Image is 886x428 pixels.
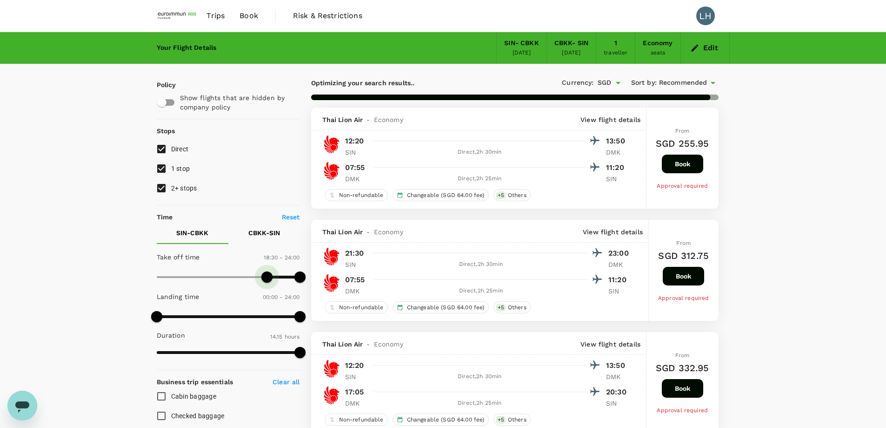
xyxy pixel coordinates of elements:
span: 18:30 - 24:00 [264,254,300,261]
p: DMK [345,286,368,296]
p: SIN [345,148,368,157]
p: 11:20 [608,274,632,285]
span: Thai Lion Air [322,340,363,349]
span: Changeable (SGD 64.00 fee) [403,304,488,312]
span: Cabin baggage [171,393,216,400]
p: SIN [606,174,629,183]
span: Changeable (SGD 64.00 fee) [403,191,488,199]
span: Non-refundable [335,191,387,199]
div: Non-refundable [325,189,388,201]
span: Recommended [659,78,707,88]
img: SL [322,247,341,266]
p: 21:30 [345,248,364,259]
p: 13:50 [606,360,629,371]
div: traveller [604,48,627,58]
div: Direct , 2h 30min [374,148,586,157]
h6: SGD 332.95 [656,360,709,375]
iframe: Button to launch messaging window [7,391,37,421]
span: Non-refundable [335,416,387,424]
div: 1 [614,38,617,48]
div: +5Others [493,189,531,201]
span: Sort by : [631,78,657,88]
button: Edit [688,41,722,55]
span: Others [504,416,530,424]
p: 11:20 [606,162,629,173]
p: Take off time [157,252,200,262]
h6: SGD 312.75 [658,248,709,263]
span: Currency : [562,78,593,88]
span: - [363,227,373,237]
button: Open [612,76,625,89]
span: From [675,128,690,134]
div: CBKK - SIN [554,38,588,48]
span: Direct [171,145,189,153]
div: LH [696,7,715,25]
p: SIN [345,260,368,269]
p: 23:00 [608,248,632,259]
span: + 5 [496,191,506,199]
p: Reset [282,212,300,222]
span: Economy [374,115,403,124]
span: Changeable (SGD 64.00 fee) [403,416,488,424]
p: SIN [345,372,368,381]
p: Landing time [157,292,200,301]
span: Book [240,10,258,21]
div: [DATE] [513,48,531,58]
p: 12:20 [345,360,364,371]
div: Changeable (SGD 64.00 fee) [393,414,489,426]
img: SL [322,274,341,292]
p: DMK [606,148,629,157]
button: Book [662,379,703,398]
span: Thai Lion Air [322,227,363,237]
span: 00:00 - 24:00 [263,294,300,300]
div: Direct , 2h 25min [374,399,586,408]
p: View flight details [583,227,643,237]
span: + 5 [496,416,506,424]
p: CBKK - SIN [248,228,280,238]
p: DMK [345,174,368,183]
span: From [675,352,690,359]
div: +5Others [493,414,531,426]
div: Direct , 2h 30min [374,372,586,381]
span: Economy [374,340,403,349]
div: SIN - CBKK [504,38,539,48]
span: 2+ stops [171,184,197,192]
div: [DATE] [562,48,580,58]
span: Economy [374,227,403,237]
p: 07:55 [345,274,365,285]
button: Book [662,155,703,173]
img: SL [322,386,341,405]
span: Approval required [657,183,708,189]
span: - [363,340,373,349]
span: Checked baggage [171,412,225,420]
span: + 5 [496,304,506,312]
p: Policy [157,80,165,89]
span: Others [504,191,530,199]
p: Show flights that are hidden by company policy [180,93,293,112]
p: Clear all [273,377,300,387]
div: Direct , 2h 25min [374,174,586,183]
p: 07:55 [345,162,365,173]
p: SIN - CBKK [176,228,208,238]
span: Trips [207,10,225,21]
div: Non-refundable [325,301,388,313]
p: DMK [608,260,632,269]
span: Approval required [658,295,709,301]
strong: Stops [157,127,175,135]
span: 14.15 hours [270,333,300,340]
p: 17:05 [345,387,364,398]
img: EUROIMMUN (South East Asia) Pte. Ltd. [157,6,200,26]
div: Changeable (SGD 64.00 fee) [393,301,489,313]
p: Duration [157,331,185,340]
strong: Business trip essentials [157,378,233,386]
img: SL [322,360,341,378]
span: 1 stop [171,165,190,172]
span: Others [504,304,530,312]
span: Non-refundable [335,304,387,312]
div: Non-refundable [325,414,388,426]
p: Time [157,212,173,222]
p: SIN [608,286,632,296]
p: 20:30 [606,387,629,398]
img: SL [322,162,341,180]
span: Risk & Restrictions [293,10,362,21]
